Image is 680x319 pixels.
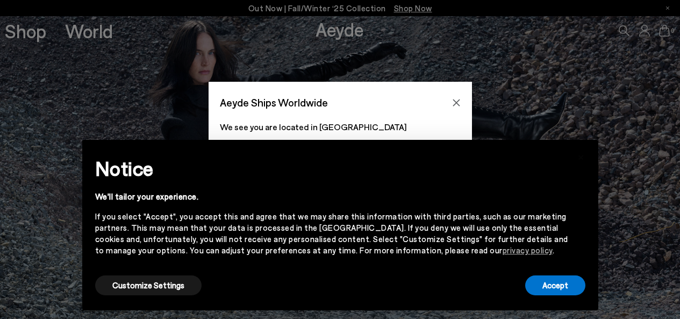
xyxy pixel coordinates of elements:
span: × [577,148,585,164]
p: We see you are located in [GEOGRAPHIC_DATA] [220,120,461,133]
div: If you select "Accept", you accept this and agree that we may share this information with third p... [95,211,568,256]
span: Aeyde Ships Worldwide [220,93,328,112]
h2: Notice [95,154,568,182]
button: Close [448,95,464,111]
button: Accept [525,275,585,295]
a: privacy policy [503,245,553,255]
div: We'll tailor your experience. [95,191,568,202]
button: Close this notice [568,143,594,169]
button: Customize Settings [95,275,202,295]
